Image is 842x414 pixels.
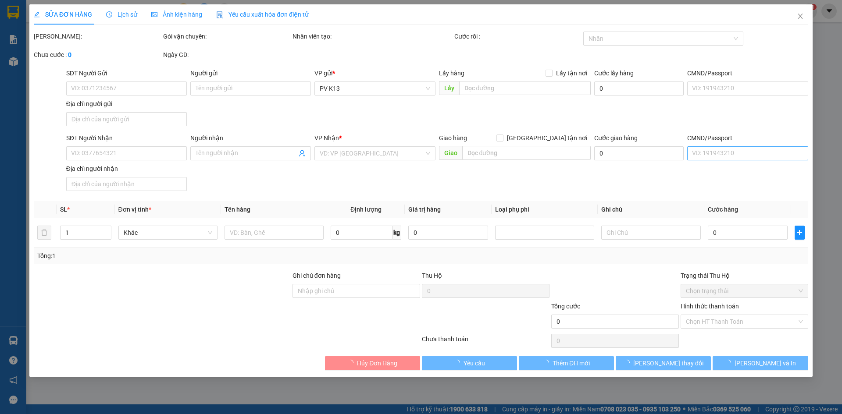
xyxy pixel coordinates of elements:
[320,82,430,95] span: PV K13
[299,150,306,157] span: user-add
[190,68,311,78] div: Người gửi
[519,356,614,370] button: Thêm ĐH mới
[34,32,161,41] div: [PERSON_NAME]:
[225,206,250,213] span: Tên hàng
[553,68,591,78] span: Lấy tận nơi
[34,11,40,18] span: edit
[422,272,442,279] span: Thu Hộ
[421,334,550,350] div: Chưa thanh toán
[686,284,803,297] span: Chọn trạng thái
[408,206,441,213] span: Giá trị hàng
[735,358,796,368] span: [PERSON_NAME] và In
[594,134,638,142] label: Cước giao hàng
[151,11,202,18] span: Ảnh kiện hàng
[350,206,382,213] span: Định lượng
[66,99,187,109] div: Địa chỉ người gửi
[68,51,71,58] b: 0
[163,50,291,60] div: Ngày GD:
[795,229,804,236] span: plus
[66,68,187,78] div: SĐT Người Gửi
[708,206,738,213] span: Cước hàng
[624,360,633,366] span: loading
[66,177,187,191] input: Địa chỉ của người nhận
[795,226,804,240] button: plus
[594,81,684,96] input: Cước lấy hàng
[106,11,112,18] span: clock-circle
[37,251,325,261] div: Tổng: 1
[713,356,808,370] button: [PERSON_NAME] và In
[492,201,598,218] th: Loại phụ phí
[216,11,223,18] img: icon
[190,133,311,143] div: Người nhận
[594,70,634,77] label: Cước lấy hàng
[66,133,187,143] div: SĐT Người Nhận
[788,4,813,29] button: Close
[34,11,92,18] span: SỬA ĐƠN HÀNG
[11,64,80,78] b: GỬI : PV K13
[462,146,591,160] input: Dọc đường
[315,68,435,78] div: VP gửi
[315,134,339,142] span: VP Nhận
[325,356,420,370] button: Hủy Đơn Hàng
[797,13,804,20] span: close
[34,50,161,60] div: Chưa cước :
[616,356,711,370] button: [PERSON_NAME] thay đổi
[11,11,55,55] img: logo.jpg
[392,226,401,240] span: kg
[422,356,517,370] button: Yêu cầu
[61,206,68,213] span: SL
[551,303,580,310] span: Tổng cước
[293,272,341,279] label: Ghi chú đơn hàng
[66,164,187,173] div: Địa chỉ người nhận
[439,134,467,142] span: Giao hàng
[124,226,212,239] span: Khác
[594,146,684,160] input: Cước giao hàng
[106,11,137,18] span: Lịch sử
[118,206,151,213] span: Đơn vị tính
[681,303,739,310] label: Hình thức thanh toán
[633,358,703,368] span: [PERSON_NAME] thay đổi
[439,70,464,77] span: Lấy hàng
[225,226,324,240] input: VD: Bàn, Ghế
[681,271,808,280] div: Trạng thái Thu Hộ
[553,358,590,368] span: Thêm ĐH mới
[454,360,464,366] span: loading
[37,226,51,240] button: delete
[464,358,485,368] span: Yêu cầu
[725,360,735,366] span: loading
[454,32,582,41] div: Cước rồi :
[543,360,553,366] span: loading
[163,32,291,41] div: Gói vận chuyển:
[151,11,157,18] span: picture
[687,133,808,143] div: CMND/Passport
[357,358,397,368] span: Hủy Đơn Hàng
[503,133,591,143] span: [GEOGRAPHIC_DATA] tận nơi
[347,360,357,366] span: loading
[216,11,309,18] span: Yêu cầu xuất hóa đơn điện tử
[82,21,367,32] li: [STREET_ADDRESS][PERSON_NAME]. [GEOGRAPHIC_DATA], Tỉnh [GEOGRAPHIC_DATA]
[439,81,459,95] span: Lấy
[293,284,420,298] input: Ghi chú đơn hàng
[602,226,701,240] input: Ghi Chú
[687,68,808,78] div: CMND/Passport
[459,81,591,95] input: Dọc đường
[598,201,704,218] th: Ghi chú
[293,32,453,41] div: Nhân viên tạo:
[439,146,462,160] span: Giao
[66,112,187,126] input: Địa chỉ của người gửi
[82,32,367,43] li: Hotline: 1900 8153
